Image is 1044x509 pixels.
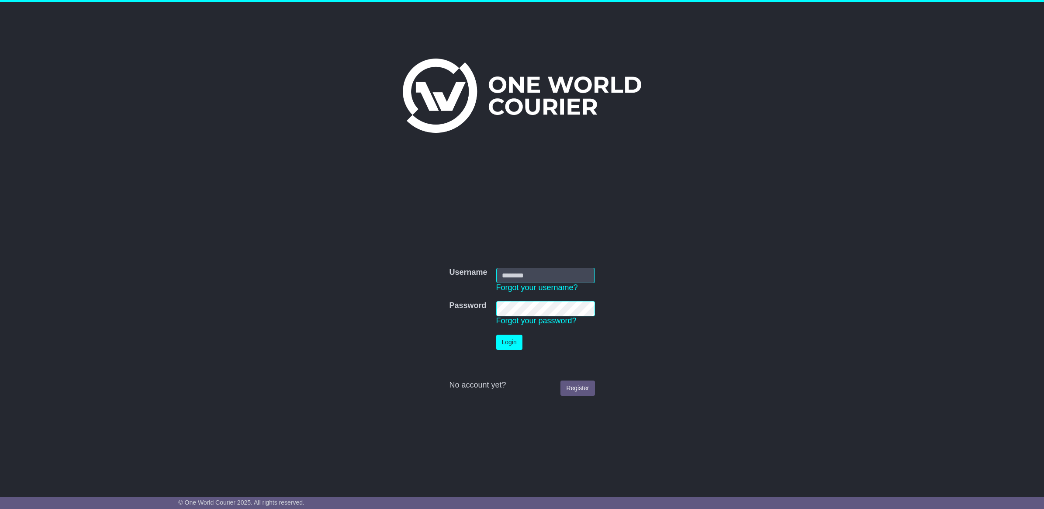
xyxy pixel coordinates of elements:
[496,283,578,292] a: Forgot your username?
[403,59,641,133] img: One World
[178,499,304,506] span: © One World Courier 2025. All rights reserved.
[496,316,577,325] a: Forgot your password?
[496,335,522,350] button: Login
[449,301,486,311] label: Password
[449,381,595,390] div: No account yet?
[449,268,487,277] label: Username
[560,381,595,396] a: Register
